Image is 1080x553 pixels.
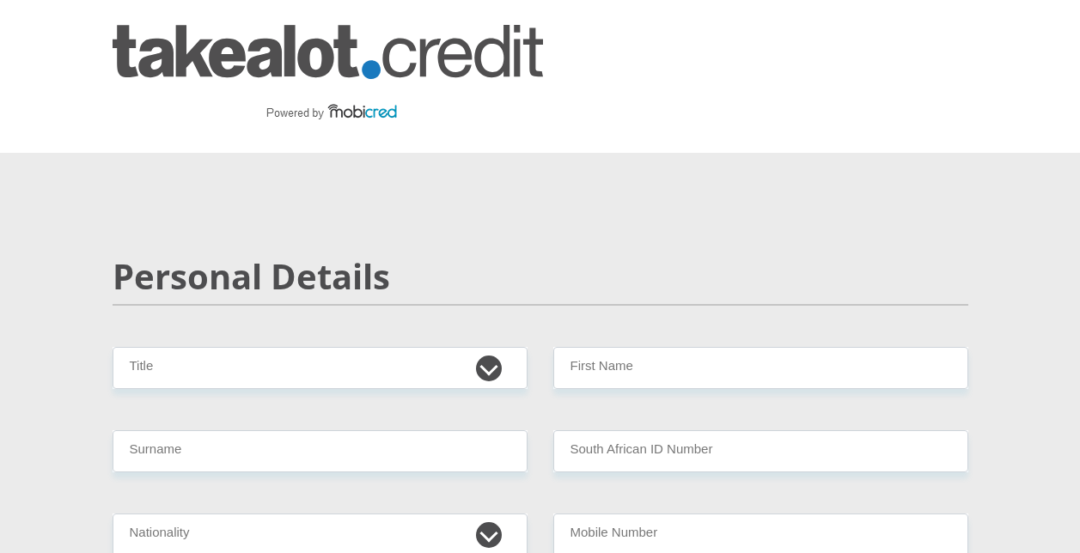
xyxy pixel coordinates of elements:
input: First Name [553,347,968,389]
input: Surname [113,430,528,472]
h2: Personal Details [113,256,968,297]
input: ID Number [553,430,968,472]
img: takealot_credit logo [113,25,543,128]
